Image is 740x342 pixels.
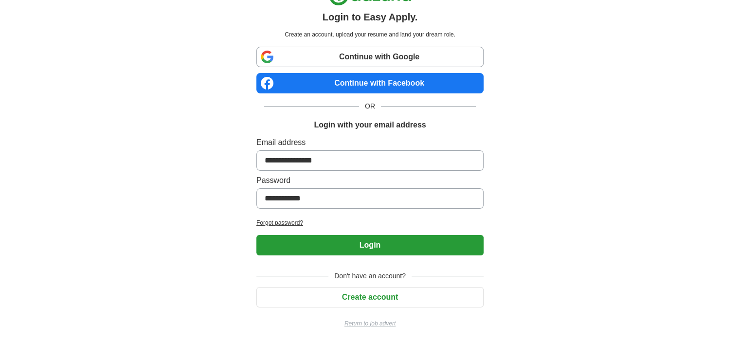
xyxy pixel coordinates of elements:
a: Return to job advert [256,319,484,328]
a: Continue with Facebook [256,73,484,93]
label: Email address [256,137,484,148]
label: Password [256,175,484,186]
p: Create an account, upload your resume and land your dream role. [258,30,482,39]
button: Create account [256,287,484,307]
a: Continue with Google [256,47,484,67]
h1: Login with your email address [314,119,426,131]
span: OR [359,101,381,111]
a: Create account [256,293,484,301]
a: Forgot password? [256,218,484,227]
span: Don't have an account? [328,271,412,281]
h1: Login to Easy Apply. [323,10,418,24]
button: Login [256,235,484,255]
